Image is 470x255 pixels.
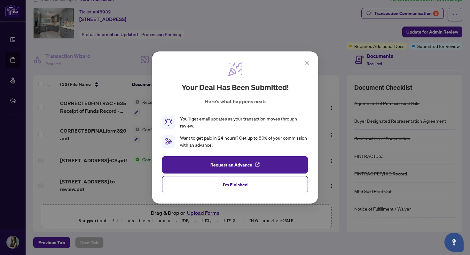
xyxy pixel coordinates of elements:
div: You’ll get email updates as your transaction moves through review. [180,115,308,129]
p: Here’s what happens next: [205,97,266,105]
div: Want to get paid in 24 hours? Get up to 80% of your commission with an advance. [180,135,308,149]
button: I'm Finished [162,176,308,193]
span: Request an Advance [210,160,252,170]
button: Open asap [444,233,464,252]
span: I'm Finished [223,180,247,190]
button: Request an Advance [162,156,308,174]
h2: Your deal has been submitted! [182,82,289,92]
